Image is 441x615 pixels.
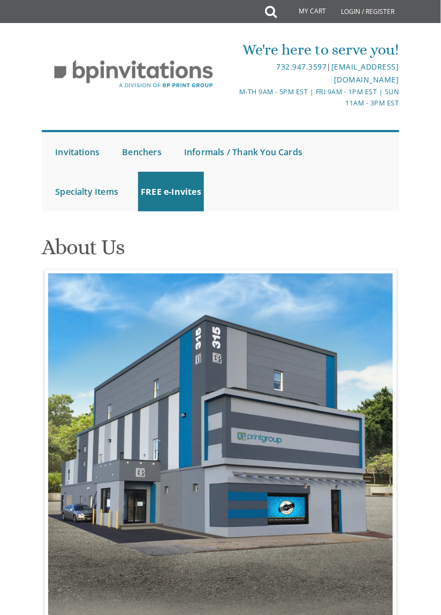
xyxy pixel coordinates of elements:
a: [EMAIL_ADDRESS][DOMAIN_NAME] [331,62,399,85]
div: We're here to serve you! [221,39,399,60]
div: M-Th 9am - 5pm EST | Fri 9am - 1pm EST | Sun 11am - 3pm EST [221,86,399,109]
a: Benchers [119,132,164,172]
div: | [221,60,399,86]
h1: About Us [42,236,399,267]
a: Informals / Thank You Cards [181,132,305,172]
a: Invitations [52,132,102,172]
a: 732.947.3597 [277,62,327,72]
a: Specialty Items [52,172,121,211]
a: My Cart [276,1,333,22]
img: BP Invitation Loft [42,52,225,96]
a: FREE e-Invites [138,172,204,211]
